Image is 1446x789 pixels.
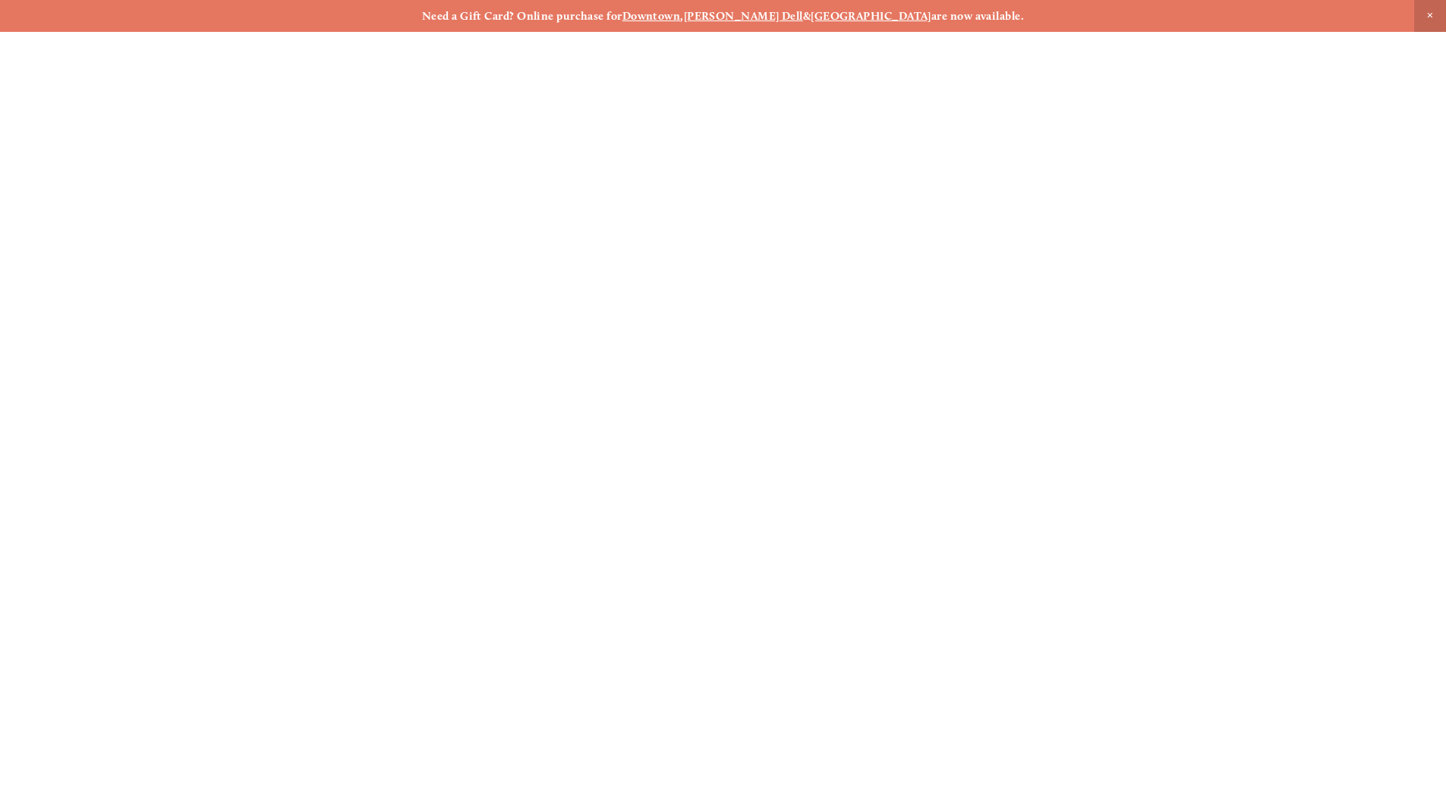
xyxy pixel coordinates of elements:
[684,9,803,23] a: [PERSON_NAME] Dell
[803,9,811,23] strong: &
[680,9,683,23] strong: ,
[422,9,622,23] strong: Need a Gift Card? Online purchase for
[622,9,681,23] a: Downtown
[931,9,1024,23] strong: are now available.
[811,9,931,23] a: [GEOGRAPHIC_DATA]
